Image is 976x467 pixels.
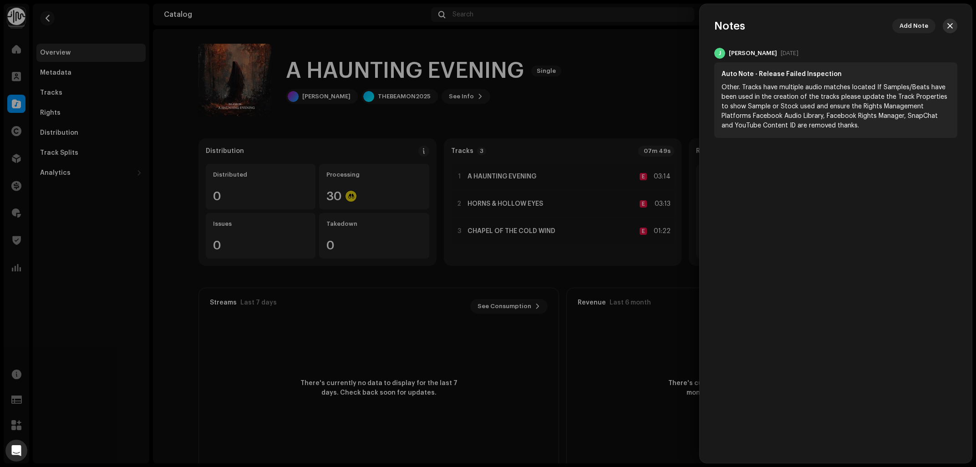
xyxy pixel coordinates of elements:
div: [PERSON_NAME] [729,50,777,57]
h3: Notes [714,19,745,33]
div: J [714,48,725,59]
div: Other. Tracks have multiple audio matches located If Samples/Beats have been used in the creation... [722,83,950,131]
div: [DATE] [781,50,798,57]
div: Open Intercom Messenger [5,440,27,462]
div: Auto Note - Release Failed Inspection [722,70,950,79]
span: Add Note [900,17,928,35]
button: Add Note [892,19,935,33]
